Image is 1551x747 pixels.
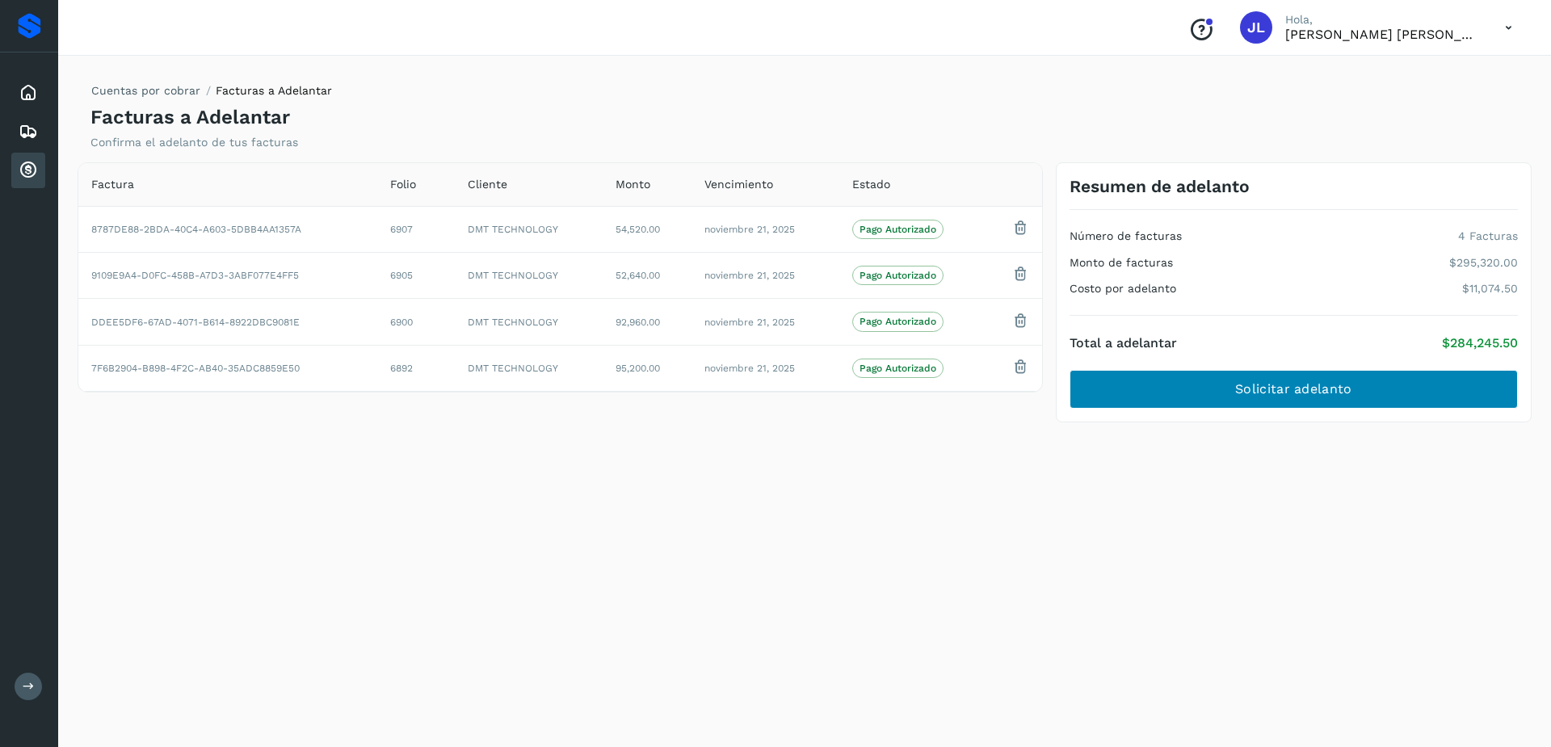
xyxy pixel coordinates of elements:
[377,299,455,345] td: 6900
[11,75,45,111] div: Inicio
[704,176,773,193] span: Vencimiento
[78,253,377,299] td: 9109E9A4-D0FC-458B-A7D3-3ABF077E4FF5
[616,317,660,328] span: 92,960.00
[90,136,298,149] p: Confirma el adelanto de tus facturas
[377,206,455,252] td: 6907
[11,153,45,188] div: Cuentas por cobrar
[1462,282,1518,296] p: $11,074.50
[91,84,200,97] a: Cuentas por cobrar
[78,345,377,391] td: 7F6B2904-B898-4F2C-AB40-35ADC8859E50
[1070,282,1176,296] h4: Costo por adelanto
[704,363,795,374] span: noviembre 21, 2025
[704,317,795,328] span: noviembre 21, 2025
[1070,229,1182,243] h4: Número de facturas
[616,224,660,235] span: 54,520.00
[1070,370,1518,409] button: Solicitar adelanto
[455,206,603,252] td: DMT TECHNOLOGY
[616,270,660,281] span: 52,640.00
[1070,176,1250,196] h3: Resumen de adelanto
[852,176,890,193] span: Estado
[616,176,650,193] span: Monto
[468,176,507,193] span: Cliente
[860,270,936,281] p: Pago Autorizado
[704,224,795,235] span: noviembre 21, 2025
[78,299,377,345] td: DDEE5DF6-67AD-4071-B614-8922DBC9081E
[78,206,377,252] td: 8787DE88-2BDA-40C4-A603-5DBB4AA1357A
[860,224,936,235] p: Pago Autorizado
[1458,229,1518,243] p: 4 Facturas
[90,82,332,106] nav: breadcrumb
[377,345,455,391] td: 6892
[390,176,416,193] span: Folio
[616,363,660,374] span: 95,200.00
[1285,13,1479,27] p: Hola,
[455,345,603,391] td: DMT TECHNOLOGY
[704,270,795,281] span: noviembre 21, 2025
[1070,335,1177,350] h4: Total a adelantar
[860,363,936,374] p: Pago Autorizado
[91,176,134,193] span: Factura
[1442,335,1518,350] p: $284,245.50
[377,253,455,299] td: 6905
[11,114,45,149] div: Embarques
[1285,27,1479,42] p: José Luis Salinas Maldonado
[455,299,603,345] td: DMT TECHNOLOGY
[90,106,290,129] h4: Facturas a Adelantar
[1449,256,1518,270] p: $295,320.00
[455,253,603,299] td: DMT TECHNOLOGY
[216,84,332,97] span: Facturas a Adelantar
[860,316,936,327] p: Pago Autorizado
[1235,380,1351,398] span: Solicitar adelanto
[1070,256,1173,270] h4: Monto de facturas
